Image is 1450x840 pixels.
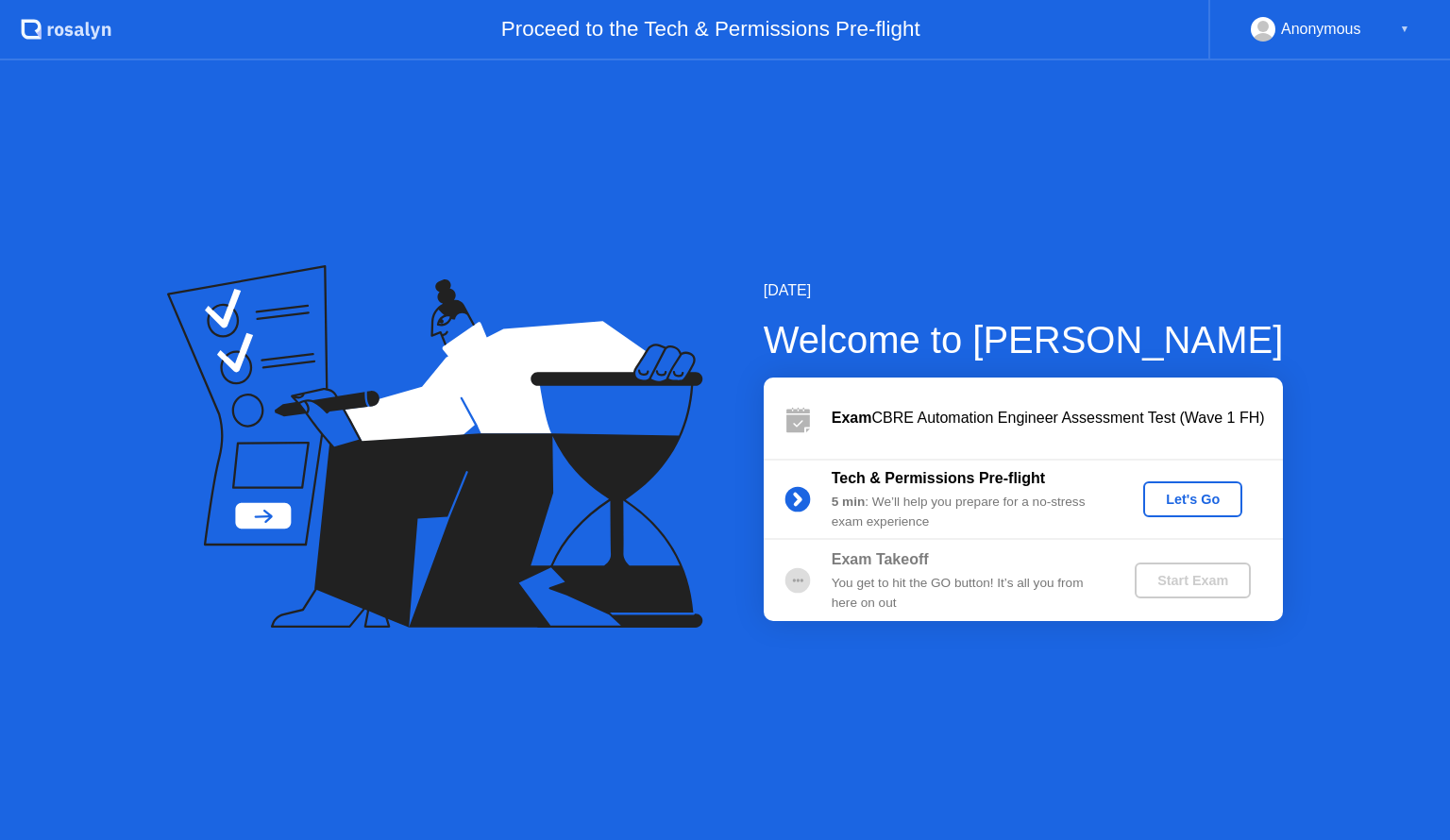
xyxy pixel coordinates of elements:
b: 5 min [832,495,866,509]
b: Tech & Permissions Pre-flight [832,470,1045,486]
b: Exam [832,410,872,426]
div: [DATE] [764,279,1284,302]
div: Start Exam [1142,573,1243,588]
div: Anonymous [1281,17,1361,42]
div: Welcome to [PERSON_NAME] [764,311,1284,368]
div: CBRE Automation Engineer Assessment Test (Wave 1 FH) [832,407,1283,429]
button: Start Exam [1135,563,1251,598]
div: Let's Go [1151,492,1235,507]
div: You get to hit the GO button! It’s all you from here on out [832,574,1104,613]
b: Exam Takeoff [832,551,929,567]
div: ▼ [1400,17,1409,42]
div: : We’ll help you prepare for a no-stress exam experience [832,493,1104,531]
button: Let's Go [1143,481,1242,517]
